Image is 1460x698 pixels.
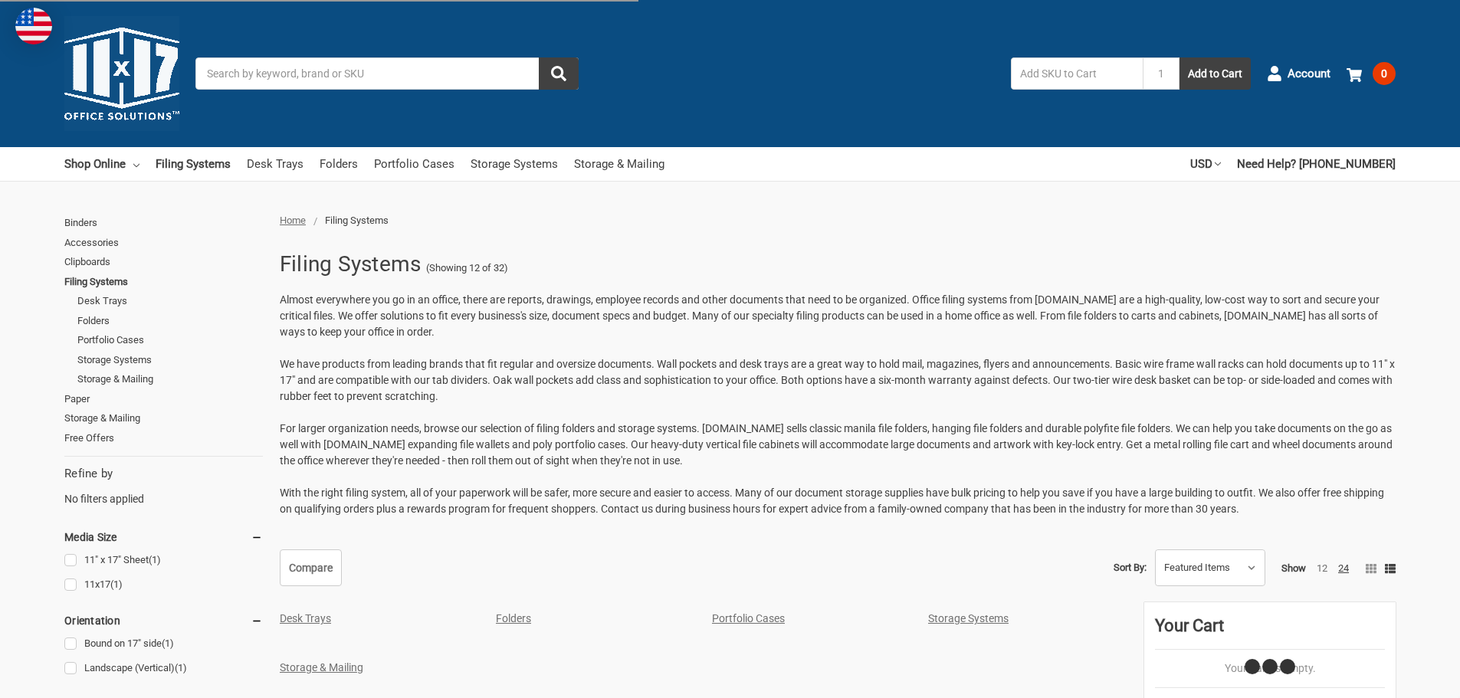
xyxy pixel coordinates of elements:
span: (1) [149,554,161,565]
span: 0 [1373,62,1396,85]
p: Almost everywhere you go in an office, there are reports, drawings, employee records and other do... [280,292,1396,340]
a: Storage Systems [928,612,1009,624]
img: 11x17.com [64,16,179,131]
a: Portfolio Cases [77,330,263,350]
a: Free Offers [64,428,263,448]
h1: Filing Systems [280,244,422,284]
a: Compare [280,549,342,586]
a: USD [1190,147,1221,181]
div: No filters applied [64,465,263,506]
a: Binders [64,213,263,233]
a: Clipboards [64,252,263,272]
a: Desk Trays [77,291,263,311]
p: Your Cart Is Empty. [1155,660,1385,677]
a: Desk Trays [280,612,331,624]
a: Shop Online [64,147,139,181]
a: Storage & Mailing [64,408,263,428]
a: Portfolio Cases [374,147,454,181]
a: Account [1267,54,1330,93]
a: Folders [77,311,263,331]
a: Bound on 17" side [64,634,263,654]
div: Your Cart [1155,613,1385,650]
a: Storage Systems [471,147,558,181]
span: Filing Systems [325,215,389,226]
a: Accessories [64,233,263,253]
span: Show [1281,562,1306,574]
a: Need Help? [PHONE_NUMBER] [1237,147,1396,181]
a: Storage & Mailing [77,369,263,389]
span: (1) [110,578,123,590]
a: 12 [1317,562,1327,574]
a: Portfolio Cases [712,612,785,624]
a: 11" x 17" Sheet [64,550,263,571]
a: Folders [320,147,358,181]
span: (1) [162,637,174,649]
p: With the right filing system, all of your paperwork will be safer, more secure and easier to acce... [280,485,1396,517]
p: For larger organization needs, browse our selection of filing folders and storage systems. [DOMAI... [280,421,1396,469]
input: Search by keyword, brand or SKU [195,57,579,90]
span: (1) [175,662,187,673]
a: Storage & Mailing [280,661,363,673]
span: Account [1288,65,1330,83]
a: Landscape (Vertical) [64,658,263,679]
a: 0 [1347,54,1396,93]
a: 11x17 [64,575,263,595]
button: Add to Cart [1179,57,1251,90]
h5: Refine by [64,465,263,483]
img: duty and tax information for United States [15,8,52,44]
a: Folders [496,612,531,624]
input: Add SKU to Cart [1011,57,1143,90]
a: Filing Systems [64,272,263,292]
h5: Orientation [64,611,263,630]
a: Paper [64,389,263,409]
a: 24 [1338,562,1349,574]
label: Sort By: [1114,556,1147,579]
a: Storage Systems [77,350,263,370]
a: Filing Systems [156,147,231,181]
a: Storage & Mailing [574,147,664,181]
a: Desk Trays [247,147,303,181]
a: Home [280,215,306,226]
span: (Showing 12 of 32) [426,261,508,276]
p: We have products from leading brands that fit regular and oversize documents. Wall pockets and de... [280,356,1396,405]
h5: Media Size [64,528,263,546]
